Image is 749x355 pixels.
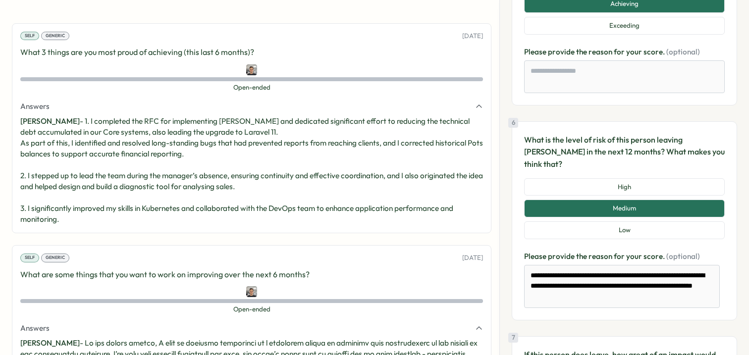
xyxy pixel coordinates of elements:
[20,101,483,112] button: Answers
[20,323,50,334] span: Answers
[548,47,576,56] span: provide
[614,252,626,261] span: for
[643,47,666,56] span: score.
[20,83,483,92] span: Open-ended
[614,47,626,56] span: for
[20,268,483,281] p: What are some things that you want to work on improving over the next 6 months?
[20,254,39,262] div: Self
[666,47,700,56] span: (optional)
[246,64,257,75] img: Daniele Faraglia
[20,338,80,348] span: [PERSON_NAME]
[20,101,50,112] span: Answers
[524,47,548,56] span: Please
[626,252,643,261] span: your
[41,32,69,41] div: Generic
[524,200,725,217] button: Medium
[666,252,700,261] span: (optional)
[508,333,518,343] div: 7
[524,178,725,196] button: High
[20,32,39,41] div: Self
[20,116,483,225] p: - 1. I completed the RFC for implementing [PERSON_NAME] and dedicated significant effort to reduc...
[524,134,725,170] p: What is the level of risk of this person leaving [PERSON_NAME] in the next 12 months? What makes ...
[524,221,725,239] button: Low
[20,116,80,126] span: [PERSON_NAME]
[524,252,548,261] span: Please
[20,46,483,58] p: What 3 things are you most proud of achieving (this last 6 months)?
[643,252,666,261] span: score.
[20,323,483,334] button: Answers
[548,252,576,261] span: provide
[524,17,725,35] button: Exceeding
[588,47,614,56] span: reason
[41,254,69,262] div: Generic
[576,47,588,56] span: the
[626,47,643,56] span: your
[462,254,483,262] p: [DATE]
[20,305,483,314] span: Open-ended
[462,32,483,41] p: [DATE]
[508,118,518,128] div: 6
[246,286,257,297] img: Daniele Faraglia
[588,252,614,261] span: reason
[576,252,588,261] span: the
